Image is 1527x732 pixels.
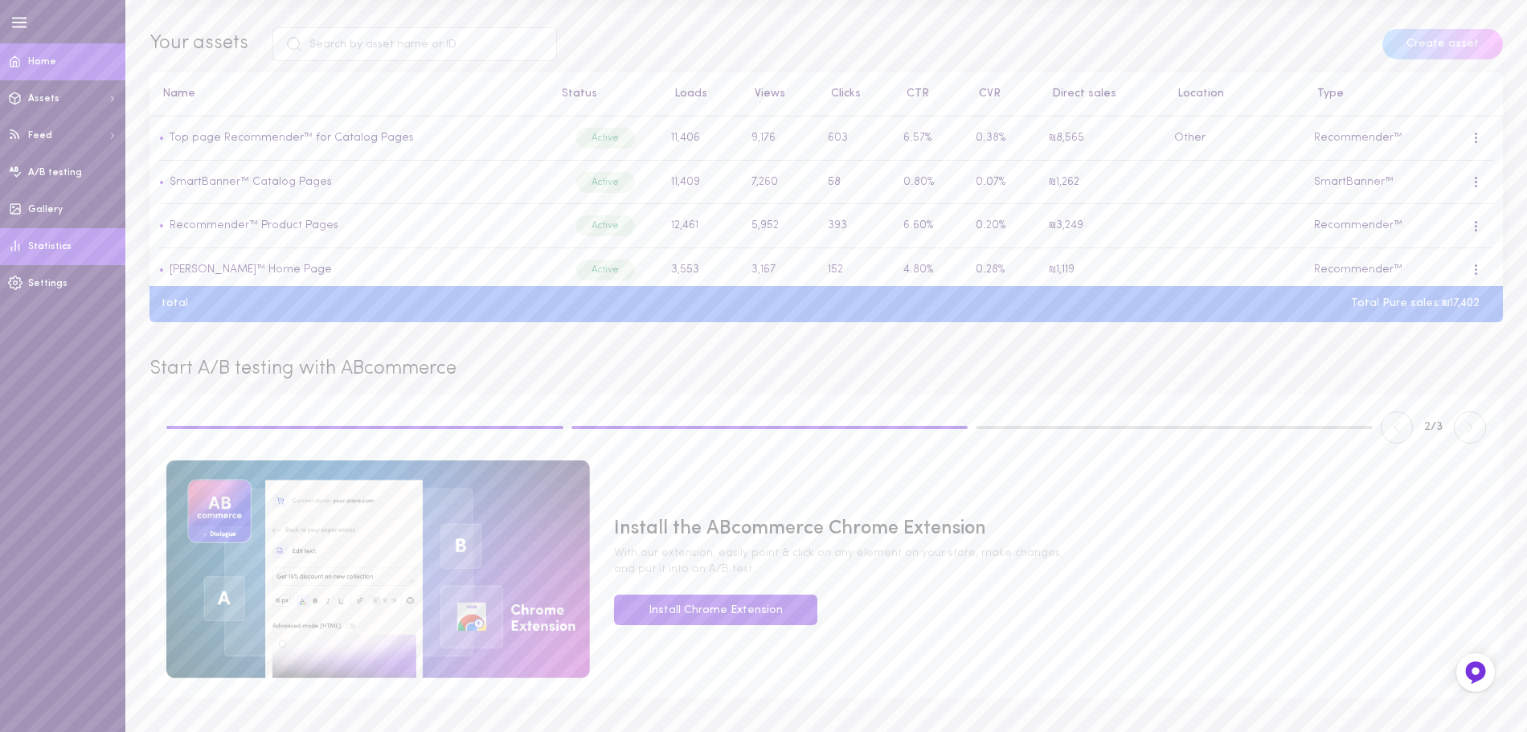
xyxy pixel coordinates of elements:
a: SmartBanner™ Catalog Pages [170,176,332,188]
span: Install the ABcommerce Chrome Extension [614,516,1486,543]
button: CVR [971,88,1001,100]
td: 152 [819,248,895,292]
span: • [159,219,164,231]
div: Total Pure sales: ₪17,402 [1339,298,1492,309]
div: Active [576,215,635,236]
button: Views [747,88,785,100]
td: ₪8,565 [1039,117,1165,161]
td: 3,167 [742,248,818,292]
td: 0.80% [895,160,966,204]
td: 3,553 [662,248,743,292]
td: 6.57% [895,117,966,161]
td: 7,260 [742,160,818,204]
td: 0.38% [966,117,1039,161]
td: ₪1,262 [1039,160,1165,204]
div: Active [576,172,635,193]
td: 603 [819,117,895,161]
td: 11,406 [662,117,743,161]
button: Name [154,88,195,100]
td: 11,409 [662,160,743,204]
span: Assets [28,94,59,104]
div: total [149,298,200,309]
td: 12,461 [662,204,743,248]
div: Active [576,128,635,149]
a: [PERSON_NAME]™ Home Page [164,264,332,276]
span: • [159,264,164,276]
span: 2 / 3 [1424,419,1443,436]
button: Create asset [1382,29,1503,59]
div: Active [576,260,635,280]
span: • [159,132,164,144]
a: SmartBanner™ Catalog Pages [164,176,332,188]
span: Your assets [149,34,248,53]
span: With our extension, easily point & click on any element on your store, make changes, and put it i... [614,546,1486,577]
img: Feedback Button [1464,660,1488,685]
td: 5,952 [742,204,818,248]
a: Recommender™ Product Pages [164,219,338,231]
button: Direct sales [1044,88,1116,100]
button: Clicks [823,88,861,100]
button: Location [1169,88,1224,100]
span: Home [28,57,56,67]
a: Top page Recommender™ for Catalog Pages [170,132,414,144]
td: 393 [819,204,895,248]
button: CTR [899,88,929,100]
img: img-1 [166,460,590,678]
input: Search by asset name or ID [272,27,557,61]
button: Loads [666,88,707,100]
td: 58 [819,160,895,204]
span: Statistics [28,242,72,251]
span: Settings [28,279,68,288]
td: 0.20% [966,204,1039,248]
span: • [159,176,164,188]
td: 6.60% [895,204,966,248]
td: ₪3,249 [1039,204,1165,248]
a: Top page Recommender™ for Catalog Pages [164,132,414,144]
td: 0.28% [966,248,1039,292]
span: Recommender™ [1314,219,1402,231]
span: Gallery [28,205,63,215]
span: Feed [28,131,52,141]
span: Start A/B testing with ABcommerce [149,359,456,378]
a: Install Chrome Extension [614,595,817,626]
span: A/B testing [28,168,82,178]
span: Recommender™ [1314,264,1402,276]
td: 0.07% [966,160,1039,204]
button: Status [554,88,597,100]
a: [PERSON_NAME]™ Home Page [170,264,332,276]
button: Type [1309,88,1344,100]
td: ₪1,119 [1039,248,1165,292]
td: 9,176 [742,117,818,161]
span: Recommender™ [1314,132,1402,144]
span: SmartBanner™ [1314,176,1394,188]
a: Recommender™ Product Pages [170,219,338,231]
span: Other [1174,132,1206,144]
td: 4.80% [895,248,966,292]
